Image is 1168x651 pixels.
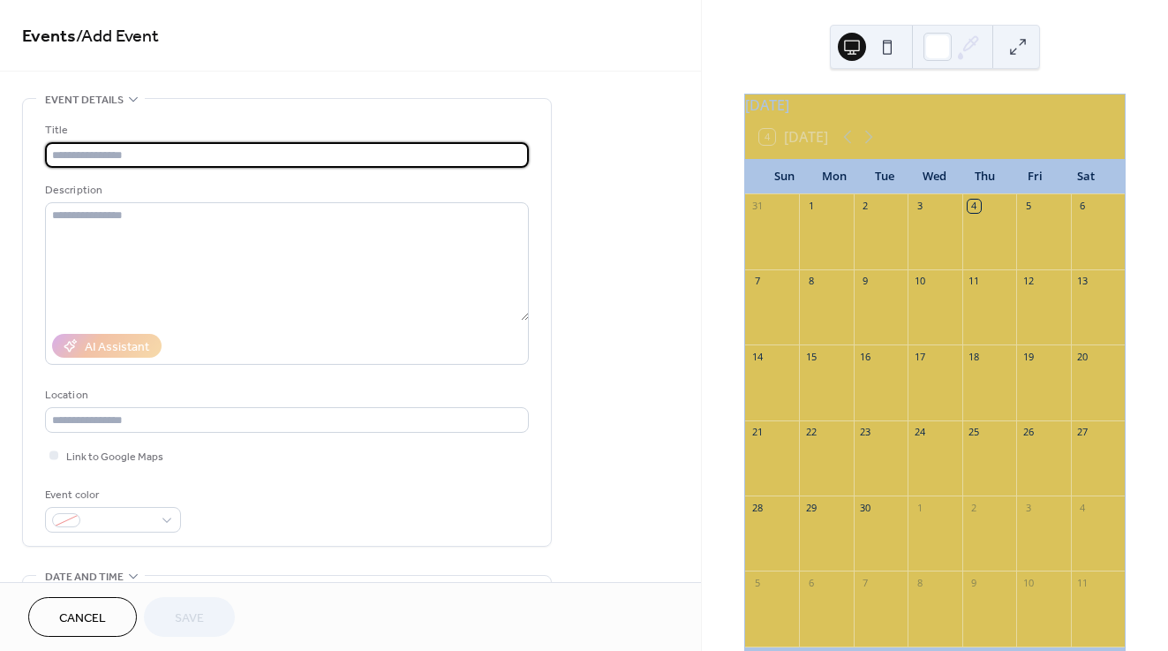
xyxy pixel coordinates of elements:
[804,576,818,589] div: 6
[750,426,764,439] div: 21
[45,486,177,504] div: Event color
[859,501,872,514] div: 30
[66,448,163,466] span: Link to Google Maps
[860,159,910,194] div: Tue
[750,501,764,514] div: 28
[1076,576,1089,589] div: 11
[859,350,872,363] div: 16
[28,597,137,637] button: Cancel
[1076,426,1089,439] div: 27
[745,95,1125,116] div: [DATE]
[1021,350,1035,363] div: 19
[1021,576,1035,589] div: 10
[59,609,106,628] span: Cancel
[45,91,124,110] span: Event details
[913,200,926,213] div: 3
[859,576,872,589] div: 7
[1076,200,1089,213] div: 6
[1076,275,1089,288] div: 13
[913,501,926,514] div: 1
[810,159,860,194] div: Mon
[750,350,764,363] div: 14
[859,275,872,288] div: 9
[1010,159,1060,194] div: Fri
[913,426,926,439] div: 24
[45,386,525,405] div: Location
[968,200,981,213] div: 4
[45,181,525,200] div: Description
[45,121,525,140] div: Title
[909,159,960,194] div: Wed
[968,275,981,288] div: 11
[968,426,981,439] div: 25
[22,19,76,54] a: Events
[859,200,872,213] div: 2
[1021,275,1035,288] div: 12
[750,576,764,589] div: 5
[913,275,926,288] div: 10
[1076,350,1089,363] div: 20
[968,576,981,589] div: 9
[1021,426,1035,439] div: 26
[750,200,764,213] div: 31
[960,159,1010,194] div: Thu
[1076,501,1089,514] div: 4
[1060,159,1111,194] div: Sat
[804,501,818,514] div: 29
[913,576,926,589] div: 8
[968,501,981,514] div: 2
[804,350,818,363] div: 15
[76,19,159,54] span: / Add Event
[759,159,810,194] div: Sun
[1021,200,1035,213] div: 5
[804,275,818,288] div: 8
[1021,501,1035,514] div: 3
[750,275,764,288] div: 7
[45,568,124,587] span: Date and time
[804,200,818,213] div: 1
[859,426,872,439] div: 23
[968,350,981,363] div: 18
[804,426,818,439] div: 22
[913,350,926,363] div: 17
